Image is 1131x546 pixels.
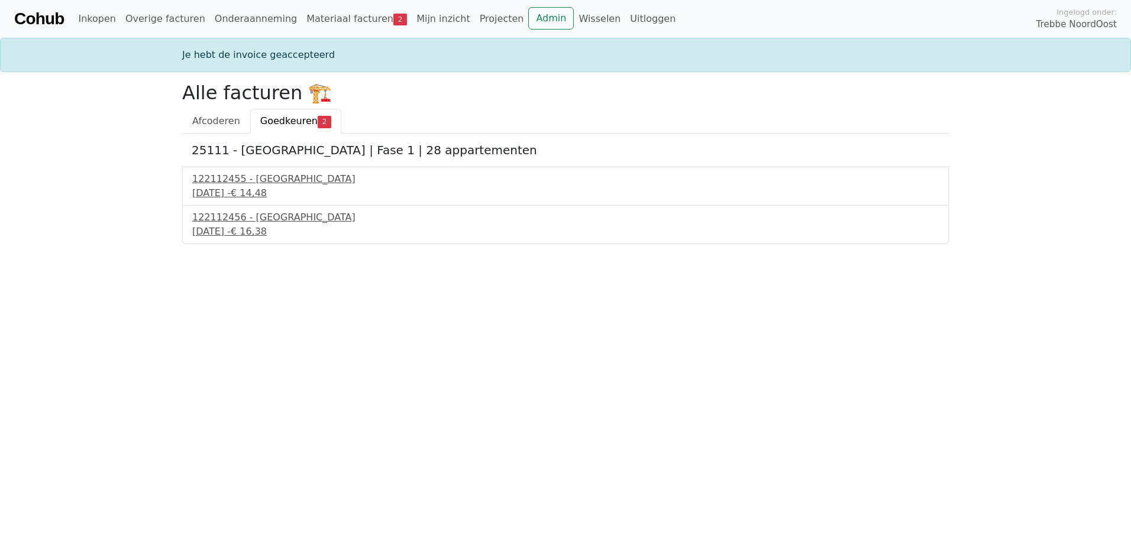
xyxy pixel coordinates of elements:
div: [DATE] - [192,225,939,239]
a: Uitloggen [625,7,680,31]
h2: Alle facturen 🏗️ [182,82,949,104]
a: Onderaanneming [210,7,302,31]
a: 122112455 - [GEOGRAPHIC_DATA][DATE] -€ 14,48 [192,172,939,200]
span: Ingelogd onder: [1056,6,1117,18]
a: 122112456 - [GEOGRAPHIC_DATA][DATE] -€ 16,38 [192,210,939,239]
a: Afcoderen [182,109,250,134]
div: 122112455 - [GEOGRAPHIC_DATA] [192,172,939,186]
a: Admin [528,7,574,30]
span: € 14,48 [231,187,267,199]
a: Goedkeuren2 [250,109,341,134]
div: Je hebt de invoice geaccepteerd [175,48,956,62]
a: Projecten [475,7,529,31]
a: Cohub [14,5,64,33]
span: Trebbe NoordOost [1036,18,1117,31]
a: Mijn inzicht [412,7,475,31]
a: Inkopen [73,7,120,31]
span: Afcoderen [192,115,240,126]
span: Goedkeuren [260,115,318,126]
span: 2 [318,116,331,128]
span: € 16,38 [231,226,267,237]
div: [DATE] - [192,186,939,200]
a: Materiaal facturen2 [302,7,412,31]
a: Overige facturen [121,7,210,31]
div: 122112456 - [GEOGRAPHIC_DATA] [192,210,939,225]
span: 2 [393,14,407,25]
a: Wisselen [574,7,625,31]
h5: 25111 - [GEOGRAPHIC_DATA] | Fase 1 | 28 appartementen [192,143,939,157]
